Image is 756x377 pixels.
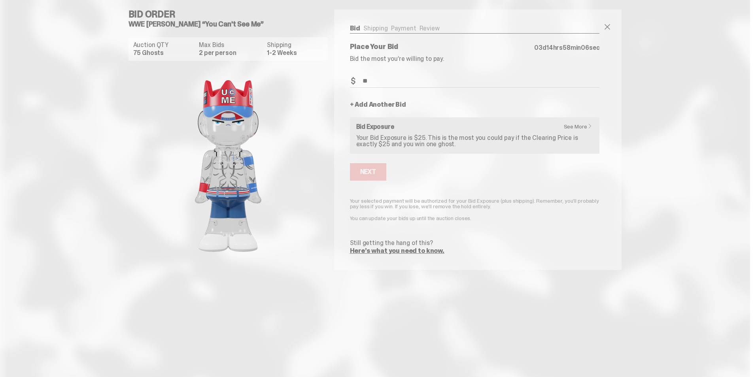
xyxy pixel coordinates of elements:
[356,124,593,130] h6: Bid Exposure
[133,42,195,48] dt: Auction QTY
[534,43,542,52] span: 03
[350,102,406,108] a: + Add Another Bid
[350,43,535,50] p: Place Your Bid
[350,198,600,209] p: Your selected payment will be authorized for your Bid Exposure (plus shipping). Remember, you’ll ...
[267,42,323,48] dt: Shipping
[564,124,597,129] a: See More
[581,43,589,52] span: 06
[546,43,553,52] span: 14
[267,50,323,56] dd: 1-2 Weeks
[350,56,600,62] p: Bid the most you’re willing to pay.
[133,50,195,56] dd: 75 Ghosts
[199,42,262,48] dt: Max Bids
[129,9,334,19] h4: Bid Order
[350,215,600,221] p: You can update your bids up until the auction closes.
[356,135,593,147] p: Your Bid Exposure is $25. This is the most you could pay if the Clearing Price is exactly $25 and...
[149,67,307,265] img: product image
[534,45,599,51] p: d hrs min sec
[350,247,444,255] a: Here’s what you need to know.
[350,24,361,32] a: Bid
[563,43,571,52] span: 58
[129,21,334,28] h5: WWE [PERSON_NAME] “You Can't See Me”
[199,50,262,56] dd: 2 per person
[351,77,355,85] span: $
[350,240,600,246] p: Still getting the hang of this?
